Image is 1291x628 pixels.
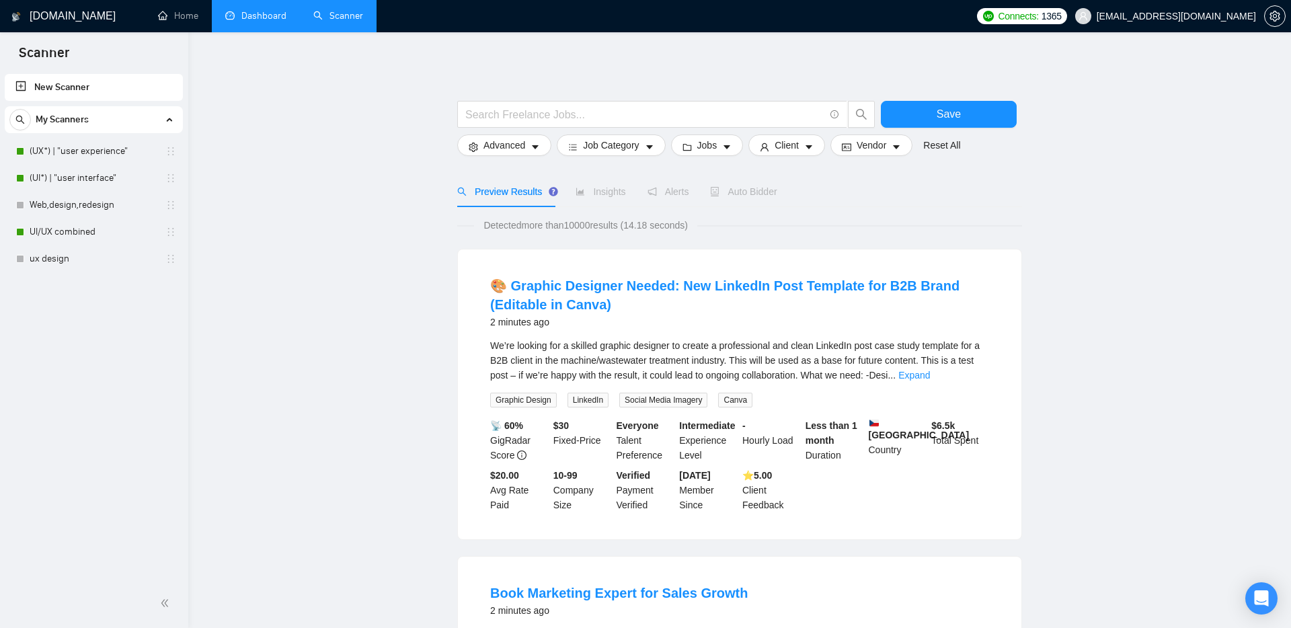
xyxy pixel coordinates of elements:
span: info-circle [517,450,526,460]
div: Duration [803,418,866,463]
div: Avg Rate Paid [487,468,551,512]
span: caret-down [531,142,540,152]
button: search [9,109,31,130]
input: Search Freelance Jobs... [465,106,824,123]
span: bars [568,142,578,152]
span: Scanner [8,43,80,71]
span: Connects: [998,9,1038,24]
div: Open Intercom Messenger [1245,582,1278,615]
span: Job Category [583,138,639,153]
b: - [742,420,746,431]
span: folder [682,142,692,152]
span: caret-down [892,142,901,152]
b: Less than 1 month [806,420,857,446]
span: Social Media Imagery [619,393,707,407]
span: user [1079,11,1088,21]
a: (UI*) | "user interface" [30,165,157,192]
div: Hourly Load [740,418,803,463]
button: Save [881,101,1017,128]
span: Graphic Design [490,393,557,407]
b: Verified [617,470,651,481]
div: Payment Verified [614,468,677,512]
li: My Scanners [5,106,183,272]
span: setting [1265,11,1285,22]
a: Expand [898,370,930,381]
span: ... [888,370,896,381]
li: New Scanner [5,74,183,101]
div: 2 minutes ago [490,602,748,619]
div: 2 minutes ago [490,314,989,330]
button: idcardVendorcaret-down [830,134,912,156]
span: Detected more than 10000 results (14.18 seconds) [474,218,697,233]
span: 1365 [1042,9,1062,24]
span: idcard [842,142,851,152]
span: Client [775,138,799,153]
span: robot [710,187,719,196]
div: Experience Level [676,418,740,463]
div: Tooltip anchor [547,186,559,198]
span: caret-down [645,142,654,152]
button: userClientcaret-down [748,134,825,156]
span: caret-down [722,142,732,152]
b: [DATE] [679,470,710,481]
span: We’re looking for a skilled graphic designer to create a professional and clean LinkedIn post cas... [490,340,980,381]
span: Canva [718,393,752,407]
b: ⭐️ 5.00 [742,470,772,481]
span: search [457,187,467,196]
img: 🇨🇿 [869,418,879,428]
b: Intermediate [679,420,735,431]
a: UI/UX combined [30,219,157,245]
span: setting [469,142,478,152]
img: upwork-logo.png [983,11,994,22]
b: $ 6.5k [931,420,955,431]
div: We’re looking for a skilled graphic designer to create a professional and clean LinkedIn post cas... [490,338,989,383]
b: [GEOGRAPHIC_DATA] [869,418,970,440]
a: 🎨 Graphic Designer Needed: New LinkedIn Post Template for B2B Brand (Editable in Canva) [490,278,960,312]
a: setting [1264,11,1286,22]
span: My Scanners [36,106,89,133]
span: Preview Results [457,186,554,197]
img: logo [11,6,21,28]
div: Company Size [551,468,614,512]
span: Alerts [648,186,689,197]
span: double-left [160,596,173,610]
a: New Scanner [15,74,172,101]
span: search [849,108,874,120]
a: Book Marketing Expert for Sales Growth [490,586,748,600]
b: $20.00 [490,470,519,481]
span: user [760,142,769,152]
b: 📡 60% [490,420,523,431]
button: setting [1264,5,1286,27]
span: holder [165,146,176,157]
a: ux design [30,245,157,272]
button: settingAdvancedcaret-down [457,134,551,156]
span: Save [937,106,961,122]
span: area-chart [576,187,585,196]
a: searchScanner [313,10,363,22]
span: holder [165,253,176,264]
span: Vendor [857,138,886,153]
div: Fixed-Price [551,418,614,463]
div: Country [866,418,929,463]
a: (UX*) | "user experience" [30,138,157,165]
span: holder [165,200,176,210]
button: folderJobscaret-down [671,134,744,156]
button: search [848,101,875,128]
div: Total Spent [929,418,992,463]
b: $ 30 [553,420,569,431]
div: Member Since [676,468,740,512]
a: Web,design,redesign [30,192,157,219]
div: Talent Preference [614,418,677,463]
span: holder [165,173,176,184]
span: Jobs [697,138,717,153]
div: GigRadar Score [487,418,551,463]
span: notification [648,187,657,196]
span: info-circle [830,110,839,119]
span: holder [165,227,176,237]
div: Client Feedback [740,468,803,512]
span: Advanced [483,138,525,153]
span: LinkedIn [568,393,609,407]
span: Insights [576,186,625,197]
a: homeHome [158,10,198,22]
span: Auto Bidder [710,186,777,197]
